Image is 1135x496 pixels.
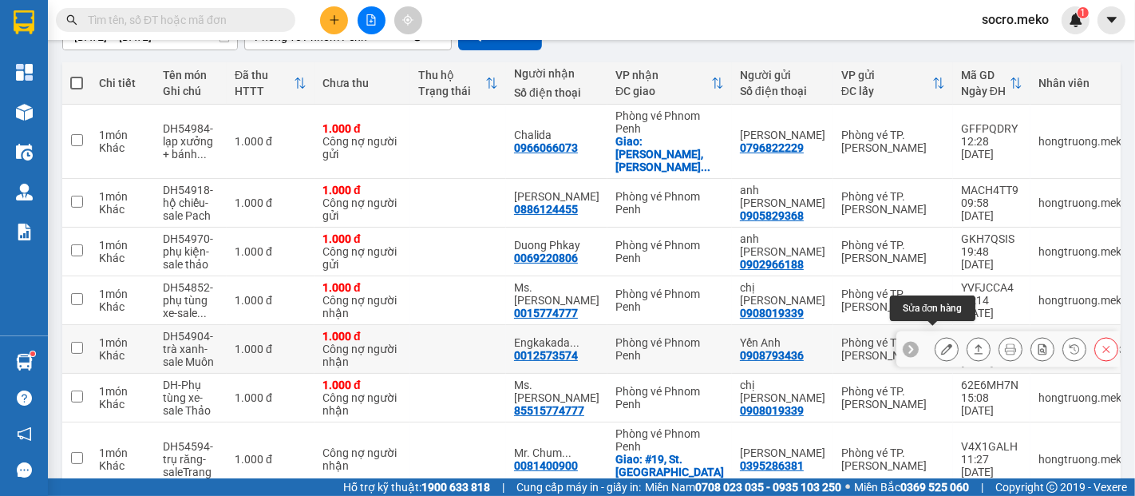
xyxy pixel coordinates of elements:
[322,330,402,343] div: 1.000 đ
[961,379,1022,391] div: 62E6MH7N
[1038,135,1128,148] div: hongtruong.meko
[961,440,1022,453] div: V4X1GALH
[514,190,599,203] div: Linh
[514,379,599,404] div: Ms. Kim Hak
[16,144,33,161] img: warehouse-icon
[235,343,306,355] div: 1.000 đ
[740,184,825,209] div: anh Sang
[88,11,276,29] input: Tìm tên, số ĐT hoặc mã đơn
[841,336,945,362] div: Phòng vé TP. [PERSON_NAME]
[99,203,147,216] div: Khác
[961,85,1010,97] div: Ngày ĐH
[740,209,804,222] div: 0905829368
[99,239,147,252] div: 1 món
[961,69,1010,81] div: Mã GD
[322,77,402,89] div: Chưa thu
[701,161,710,173] span: ...
[1105,13,1119,27] span: caret-down
[740,349,804,362] div: 0908793436
[1038,245,1128,258] div: hongtruong.meko
[695,481,841,494] strong: 0708 023 035 - 0935 103 250
[30,351,35,356] sup: 1
[514,86,599,99] div: Số điện thoại
[322,379,402,391] div: 1.000 đ
[17,462,32,478] span: message
[197,307,207,319] span: ...
[570,336,579,349] span: ...
[740,281,825,307] div: chị Minh Thảo
[322,281,402,294] div: 1.000 đ
[402,14,413,26] span: aim
[841,190,945,216] div: Phòng vé TP. [PERSON_NAME]
[969,10,1062,30] span: socro.meko
[16,354,33,371] img: warehouse-icon
[961,453,1022,478] div: 11:27 [DATE]
[99,190,147,203] div: 1 món
[322,245,402,271] div: Công nợ người gửi
[99,141,147,154] div: Khác
[322,184,402,196] div: 1.000 đ
[615,239,724,264] div: Phòng vé Phnom Penh
[418,85,485,97] div: Trạng thái
[322,135,402,161] div: Công nợ người gửi
[900,481,969,494] strong: 0369 525 060
[516,478,641,496] span: Cung cấp máy in - giấy in:
[322,122,402,135] div: 1.000 đ
[645,478,841,496] span: Miền Nam
[615,135,724,173] div: Giao: Khan russeykeo,Somgkat russeykeo, Phnom Penh,Home 183
[615,190,724,216] div: Phòng vé Phnom Penh
[421,481,490,494] strong: 1900 633 818
[163,281,219,319] div: DH54852-phụ tùng xe-sale Thảo
[740,404,804,417] div: 0908019339
[235,69,294,81] div: Đã thu
[841,69,932,81] div: VP gửi
[16,64,33,81] img: dashboard-icon
[514,336,599,349] div: Engkakada Danh
[637,478,647,491] span: ...
[514,129,599,141] div: Chalida
[1038,196,1128,209] div: hongtruong.meko
[607,62,732,105] th: Toggle SortBy
[197,148,207,161] span: ...
[163,85,219,97] div: Ghi chú
[514,349,578,362] div: 0012573574
[99,349,147,362] div: Khác
[1097,6,1125,34] button: caret-down
[514,252,578,264] div: 0069220806
[961,184,1022,196] div: MACH4TT9
[514,203,578,216] div: 0886124455
[615,453,724,491] div: Giao: #19, St. 233 Corner 234, Sangkat Phsar Doeumkor, Khan Toulkork,
[740,459,804,472] div: 0395286381
[322,294,402,319] div: Công nợ người nhận
[740,446,825,459] div: Chị Quỳnh
[99,336,147,349] div: 1 món
[740,141,804,154] div: 0796822229
[740,258,804,271] div: 0902966188
[235,196,306,209] div: 1.000 đ
[1038,391,1128,404] div: hongtruong.meko
[163,69,219,81] div: Tên món
[163,330,219,368] div: DH54904-trà xanh-sale Muôn
[961,281,1022,294] div: YVFJCCA4
[740,307,804,319] div: 0908019339
[967,337,991,361] div: Giao hàng
[833,62,953,105] th: Toggle SortBy
[16,184,33,200] img: warehouse-icon
[514,67,599,80] div: Người nhận
[418,69,485,81] div: Thu hộ
[163,379,219,417] div: DH-Phụ tùng xe-sale Thảo
[1038,294,1128,307] div: hongtruong.meko
[841,85,932,97] div: ĐC lấy
[16,104,33,121] img: warehouse-icon
[961,122,1022,135] div: GFFPQDRY
[961,391,1022,417] div: 15:08 [DATE]
[562,446,571,459] span: ...
[615,85,711,97] div: ĐC giao
[99,252,147,264] div: Khác
[235,245,306,258] div: 1.000 đ
[740,69,825,81] div: Người gửi
[615,385,724,411] div: Phòng vé Phnom Penh
[841,446,945,472] div: Phòng vé TP. [PERSON_NAME]
[514,307,578,319] div: 0015774777
[740,232,825,258] div: anh Cường Vũ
